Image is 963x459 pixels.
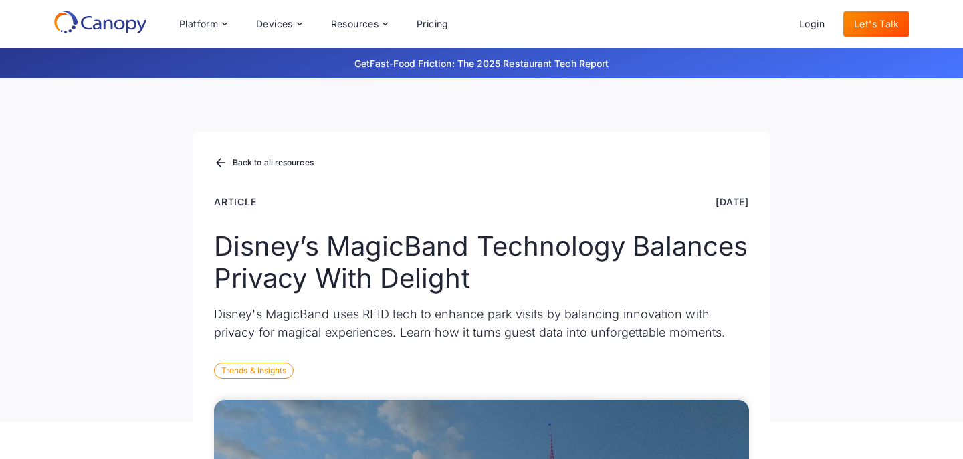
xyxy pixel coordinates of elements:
p: Get [154,56,809,70]
div: Devices [256,19,293,29]
a: Let's Talk [843,11,909,37]
div: Article [214,195,257,209]
div: Back to all resources [233,159,314,167]
div: [DATE] [716,195,749,209]
a: Back to all resources [214,155,314,172]
div: Trends & Insights [214,363,294,379]
h1: Disney’s MagicBand Technology Balances Privacy With Delight [214,230,749,294]
a: Pricing [406,11,459,37]
p: Disney's MagicBand uses RFID tech to enhance park visits by balancing innovation with privacy for... [214,305,749,341]
div: Platform [179,19,218,29]
a: Fast-Food Friction: The 2025 Restaurant Tech Report [370,58,609,69]
div: Resources [331,19,379,29]
a: Login [788,11,835,37]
